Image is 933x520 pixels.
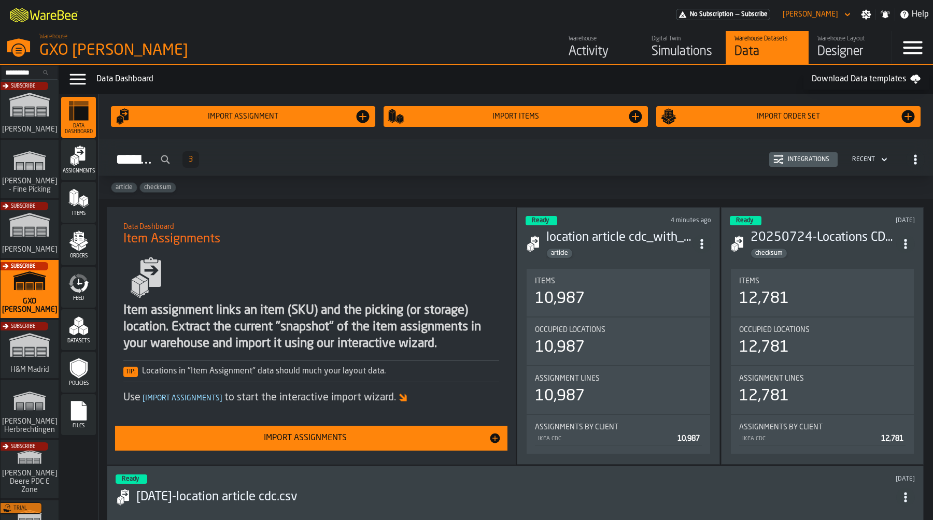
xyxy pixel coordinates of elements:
button: button-Import Assignments [115,426,507,451]
li: menu Orders [61,224,96,266]
span: checksum [140,184,176,191]
div: ButtonLoadMore-Load More-Prev-First-Last [178,151,203,168]
span: Items [61,211,96,216]
button: button-Import Order Set [656,106,921,127]
span: Item Assignments [123,231,220,248]
div: stat-Assignments by Client [527,415,710,454]
div: Title [739,277,906,285]
li: menu Data Dashboard [61,97,96,138]
span: 10,987 [677,435,700,442]
div: Import Order Set [677,112,900,121]
span: Subscribe [11,324,35,329]
div: Updated: 8/18/2025, 12:18:18 AM Created: 8/18/2025, 12:18:14 AM [532,475,915,483]
span: [ [143,395,145,402]
a: link-to-/wh/i/0438fb8c-4a97-4a5b-bcc6-2889b6922db0/simulations [1,320,59,380]
button: button-Import assignment [111,106,375,127]
section: card-AssignmentDashboardCard [526,267,711,456]
label: button-toggle-Menu [892,31,933,64]
div: Updated: 8/26/2025, 12:53:05 PM Created: 7/24/2025, 12:30:47 PM [839,217,915,224]
a: link-to-/wh/i/baca6aa3-d1fc-43c0-a604-2a1c9d5db74d/feed/ [560,31,643,64]
div: 12,781 [739,338,789,357]
div: Simulations [652,44,717,60]
div: Title [739,423,906,431]
span: 3 [189,156,193,163]
li: menu Datasets [61,309,96,351]
div: 10,987 [535,387,585,406]
a: link-to-/wh/i/9d85c013-26f4-4c06-9c7d-6d35b33af13a/simulations [1,440,59,500]
label: button-toggle-Settings [857,9,875,20]
div: Designer [817,44,883,60]
div: Title [535,374,701,383]
span: article [111,184,137,191]
span: Warehouse [39,33,67,40]
span: Tip: [123,367,138,377]
div: Warehouse Datasets [734,35,800,42]
span: Subscribe [11,444,35,450]
section: card-AssignmentDashboardCard [730,267,915,456]
a: link-to-/wh/i/baca6aa3-d1fc-43c0-a604-2a1c9d5db74d/pricing/ [676,9,770,20]
div: Item assignment links an item (SKU) and the picking (or storage) location. Extract the current "s... [123,302,499,352]
a: link-to-/wh/i/1653e8cc-126b-480f-9c47-e01e76aa4a88/simulations [1,200,59,260]
span: Ready [122,476,139,482]
span: Subscribe [741,11,768,18]
h3: 20250724-Locations CDC proglove.csv [751,229,896,246]
a: link-to-/wh/i/f0a6b354-7883-413a-84ff-a65eb9c31f03/simulations [1,380,59,440]
span: Trial [13,505,27,511]
span: checksum [751,250,787,257]
span: Feed [61,296,96,301]
span: Data Dashboard [61,123,96,135]
div: Title [535,423,701,431]
span: — [736,11,739,18]
div: stat-Occupied Locations [527,317,710,365]
span: 12,781 [881,435,903,442]
div: Warehouse [569,35,634,42]
div: Locations in "Item Assignment" data should much your layout data. [123,365,499,378]
span: No Subscription [690,11,733,18]
li: menu Files [61,394,96,436]
div: Title [535,326,701,334]
div: 10,987 [535,338,585,357]
div: 10,987 [535,290,585,308]
div: Title [739,326,906,334]
div: IKEA CDC [741,436,877,442]
span: Subscribe [11,83,35,89]
span: Assignments by Client [739,423,823,431]
div: GXO [PERSON_NAME] [39,41,319,60]
li: menu Policies [61,352,96,393]
li: menu Items [61,182,96,223]
div: Import Assignments [121,432,489,444]
label: button-toggle-Notifications [876,9,895,20]
div: IKEA CDC [537,436,673,442]
div: StatList-item-IKEA CDC [739,431,906,445]
div: stat-Items [731,269,914,316]
a: link-to-/wh/i/baca6aa3-d1fc-43c0-a604-2a1c9d5db74d/simulations [643,31,726,64]
li: menu Feed [61,267,96,308]
div: ItemListCard- [107,207,516,465]
span: Assignments [61,168,96,174]
div: StatList-item-IKEA CDC [535,431,701,445]
div: location article cdc_with_barcode.csv [546,229,692,246]
span: ] [220,395,222,402]
span: Items [535,277,555,285]
span: Ready [736,218,753,224]
a: link-to-/wh/i/baca6aa3-d1fc-43c0-a604-2a1c9d5db74d/simulations [1,260,59,320]
div: 12,781 [739,290,789,308]
span: Datasets [61,338,96,344]
div: DropdownMenuValue-Patrick Blitz [783,10,838,19]
div: Title [739,374,906,383]
div: 12,781 [739,387,789,406]
span: Files [61,423,96,429]
div: 2025-08-17-location article cdc.csv [136,489,896,505]
span: Import Assignments [140,395,224,402]
h2: button-Assignments [98,139,933,176]
span: Items [739,277,759,285]
label: button-toggle-Data Menu [63,69,92,90]
h3: [DATE]-location article cdc.csv [136,489,896,505]
span: Orders [61,253,96,259]
div: ItemListCard-DashboardItemContainer [517,207,719,465]
span: Subscribe [11,264,35,269]
a: link-to-/wh/i/72fe6713-8242-4c3c-8adf-5d67388ea6d5/simulations [1,80,59,140]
